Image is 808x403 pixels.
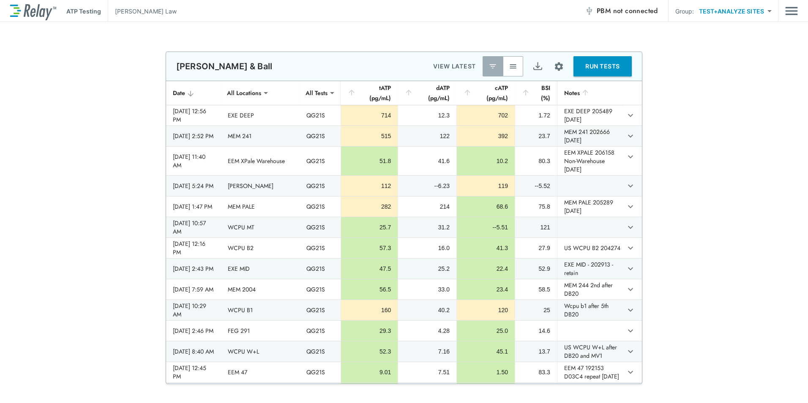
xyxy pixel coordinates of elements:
[173,364,214,381] div: [DATE] 12:45 PM
[405,306,450,314] div: 40.2
[522,327,550,335] div: 14.6
[672,378,800,397] iframe: Resource center
[300,279,341,300] td: QG21S
[548,55,570,78] button: Site setup
[532,61,543,72] img: Export Icon
[675,7,694,16] p: Group:
[300,321,341,341] td: QG21S
[623,150,638,164] button: expand row
[623,324,638,338] button: expand row
[623,220,638,234] button: expand row
[173,202,214,211] div: [DATE] 1:47 PM
[464,244,508,252] div: 41.3
[464,327,508,335] div: 25.0
[10,2,56,20] img: LuminUltra Relay
[300,259,341,279] td: QG21S
[348,264,391,273] div: 47.5
[300,147,341,175] td: QG21S
[623,282,638,297] button: expand row
[348,223,391,231] div: 25.7
[221,321,300,341] td: FEG 291
[623,261,638,276] button: expand row
[573,56,632,76] button: RUN TESTS
[221,383,300,403] td: EEM DEEP
[464,202,508,211] div: 68.6
[623,365,638,379] button: expand row
[66,7,101,16] p: ATP Testing
[522,306,550,314] div: 25
[405,264,450,273] div: 25.2
[405,157,450,165] div: 41.6
[173,219,214,236] div: [DATE] 10:57 AM
[300,105,341,125] td: QG21S
[597,5,658,17] span: PBM
[405,111,450,120] div: 12.3
[557,362,623,382] td: EEM 47 192153 D03C4 repeat [DATE]
[522,157,550,165] div: 80.3
[557,238,623,258] td: US WCPU B2 204274
[348,111,391,120] div: 714
[522,285,550,294] div: 58.5
[522,223,550,231] div: 121
[348,285,391,294] div: 56.5
[613,6,658,16] span: not connected
[557,147,623,175] td: EEM XPALE 206158 Non-Warehouse [DATE]
[623,199,638,214] button: expand row
[173,347,214,356] div: [DATE] 8:40 AM
[173,182,214,190] div: [DATE] 5:24 PM
[464,368,508,376] div: 1.50
[173,264,214,273] div: [DATE] 2:43 PM
[464,347,508,356] div: 45.1
[300,126,341,146] td: QG21S
[522,182,550,190] div: --5.52
[221,196,300,217] td: MEM PALE
[348,306,391,314] div: 160
[464,157,508,165] div: 10.2
[522,202,550,211] div: 75.8
[785,3,798,19] button: Main menu
[623,344,638,359] button: expand row
[300,176,341,196] td: QG21S
[623,108,638,123] button: expand row
[489,62,497,71] img: Latest
[522,111,550,120] div: 1.72
[557,105,623,125] td: EXE DEEP 205489 [DATE]
[522,368,550,376] div: 83.3
[173,302,214,319] div: [DATE] 10:29 AM
[300,300,341,320] td: QG21S
[221,176,300,196] td: [PERSON_NAME]
[173,107,214,124] div: [DATE] 12:56 PM
[405,368,450,376] div: 7.51
[405,182,450,190] div: --6.23
[527,56,548,76] button: Export
[221,279,300,300] td: MEM 2004
[585,7,593,15] img: Offline Icon
[623,241,638,255] button: expand row
[522,132,550,140] div: 23.7
[173,132,214,140] div: [DATE] 2:52 PM
[557,300,623,320] td: Wcpu b1 after 5th DB20
[173,240,214,256] div: [DATE] 12:16 PM
[554,61,564,72] img: Settings Icon
[300,238,341,258] td: QG21S
[221,238,300,258] td: WCPU B2
[405,244,450,252] div: 16.0
[173,152,214,169] div: [DATE] 11:40 AM
[221,341,300,362] td: WCPU W+L
[557,259,623,279] td: EXE MID - 202913 - retain
[464,182,508,190] div: 119
[221,84,267,101] div: All Locations
[300,362,341,382] td: QG21S
[300,341,341,362] td: QG21S
[581,3,661,19] button: PBM not connected
[463,83,508,103] div: cATP (pg/mL)
[221,300,300,320] td: WCPU B1
[166,81,221,105] th: Date
[522,244,550,252] div: 27.9
[347,83,391,103] div: tATP (pg/mL)
[464,306,508,314] div: 120
[173,327,214,335] div: [DATE] 2:46 PM
[464,264,508,273] div: 22.4
[557,279,623,300] td: MEM 244 2nd after DB20
[348,347,391,356] div: 52.3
